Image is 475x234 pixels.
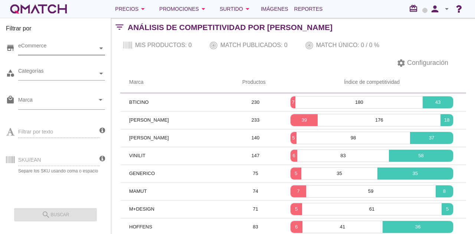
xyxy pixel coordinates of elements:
[291,205,302,213] p: 5
[436,188,453,195] p: 8
[120,72,233,93] th: Marca: Not sorted.
[233,147,278,165] td: 147
[297,152,389,159] p: 83
[427,4,442,14] i: person
[442,4,451,13] i: arrow_drop_down
[153,1,214,16] button: Promociones
[9,1,68,16] a: white-qmatch-logo
[96,95,105,104] i: arrow_drop_down
[291,188,306,195] p: 7
[291,116,318,124] p: 39
[291,99,295,106] p: 7
[109,1,153,16] button: Precios
[214,1,258,16] button: Surtido
[233,200,278,218] td: 71
[6,24,105,36] h3: Filtrar por
[129,171,155,176] span: GENERICO
[6,69,15,78] i: category
[442,205,453,213] p: 5
[397,59,406,67] i: settings
[306,188,436,195] p: 59
[409,4,421,13] i: redeem
[318,116,440,124] p: 176
[233,111,278,129] td: 233
[291,223,302,231] p: 6
[6,43,15,52] i: store
[391,56,454,70] button: Configuración
[129,117,169,123] span: [PERSON_NAME]
[6,95,15,104] i: local_mall
[377,170,453,177] p: 35
[383,223,453,231] p: 36
[129,188,147,194] span: MAMUT
[129,206,154,212] span: M+DESIGN
[291,170,301,177] p: 5
[295,99,423,106] p: 180
[220,4,252,13] div: Surtido
[199,4,208,13] i: arrow_drop_down
[297,134,410,142] p: 98
[423,99,453,106] p: 43
[410,134,453,142] p: 37
[291,134,297,142] p: 5
[159,4,208,13] div: Promociones
[115,4,147,13] div: Precios
[129,135,169,141] span: [PERSON_NAME]
[128,22,332,33] h2: Análisis de competitividad por [PERSON_NAME]
[291,1,326,16] a: Reportes
[129,153,145,158] span: VINILIT
[291,152,297,159] p: 6
[301,170,377,177] p: 35
[406,58,448,68] span: Configuración
[389,152,453,159] p: 58
[440,116,453,124] p: 18
[261,4,288,13] span: Imágenes
[129,99,149,105] span: BTICINO
[302,205,442,213] p: 61
[258,1,291,16] a: Imágenes
[243,4,252,13] i: arrow_drop_down
[233,129,278,147] td: 140
[233,72,278,93] th: Productos: Not sorted.
[278,72,466,93] th: Índice de competitividad: Not sorted.
[233,182,278,200] td: 74
[129,224,152,230] span: HOFFENS
[233,165,278,182] td: 75
[138,4,147,13] i: arrow_drop_down
[294,4,323,13] span: Reportes
[233,93,278,111] td: 230
[302,223,383,231] p: 41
